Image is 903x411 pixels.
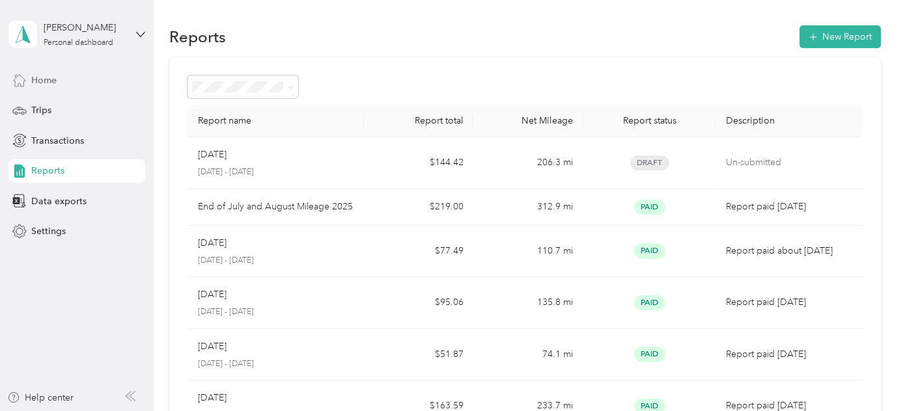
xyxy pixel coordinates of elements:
[726,155,852,170] p: Un-submitted
[169,30,226,44] h1: Reports
[594,115,705,126] div: Report status
[473,105,583,137] th: Net Mileage
[31,134,84,148] span: Transactions
[31,224,66,238] span: Settings
[473,137,583,189] td: 206.3 mi
[198,255,353,267] p: [DATE] - [DATE]
[364,226,474,278] td: $77.49
[830,338,903,411] iframe: Everlance-gr Chat Button Frame
[31,103,51,117] span: Trips
[634,347,665,362] span: Paid
[726,244,852,258] p: Report paid about [DATE]
[198,166,353,178] p: [DATE] - [DATE]
[473,329,583,381] td: 74.1 mi
[715,105,862,137] th: Description
[364,137,474,189] td: $144.42
[364,329,474,381] td: $51.87
[198,287,227,302] p: [DATE]
[364,189,474,226] td: $219.00
[473,189,583,226] td: 312.9 mi
[198,391,227,405] p: [DATE]
[726,200,852,214] p: Report paid [DATE]
[188,105,363,137] th: Report name
[198,236,227,250] p: [DATE]
[634,295,665,310] span: Paid
[198,339,227,354] p: [DATE]
[31,194,87,208] span: Data exports
[198,148,227,162] p: [DATE]
[726,347,852,362] p: Report paid [DATE]
[634,200,665,215] span: Paid
[799,25,881,48] button: New Report
[198,200,353,214] p: End of July and August Mileage 2025
[44,39,113,47] div: Personal dashboard
[473,226,583,278] td: 110.7 mi
[44,21,125,34] div: [PERSON_NAME]
[31,73,57,87] span: Home
[7,391,74,404] button: Help center
[31,164,64,178] span: Reports
[634,243,665,258] span: Paid
[198,306,353,318] p: [DATE] - [DATE]
[473,277,583,329] td: 135.8 mi
[726,295,852,310] p: Report paid [DATE]
[364,105,474,137] th: Report total
[630,155,669,170] span: Draft
[198,358,353,370] p: [DATE] - [DATE]
[364,277,474,329] td: $95.06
